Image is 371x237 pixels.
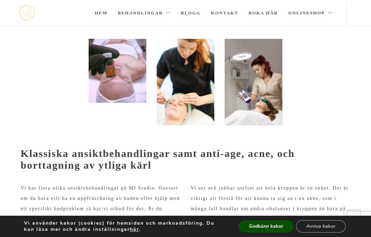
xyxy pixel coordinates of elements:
a: Behandlingar [118,1,171,25]
strong: Klassiska ansiktbehandlingar samt anti-age, acne, och borttagning av ytliga kärl [21,148,295,171]
button: här [130,226,139,233]
p: Vi använder kakor (cookies) för hemsidan och marknadsföring. Du kan läsa mer och ändra inställnin... [24,220,226,233]
img: mjstudio [19,5,35,21]
a: Kontakt [211,1,238,25]
img: evh_NF_2018_90598 (1) [225,39,282,125]
img: 20200316_113429315_iOS [89,39,146,103]
a: Boka här [249,1,278,25]
button: Godkänn kakor [239,220,293,233]
button: Avvisa kakor [296,220,346,233]
img: Portömning Stockholm [157,39,214,125]
a: Onlineshop [288,1,333,25]
a: Hem [95,1,108,25]
a: Blogg [181,1,201,25]
a: mjstudio mjstudio mjstudio [19,5,35,21]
